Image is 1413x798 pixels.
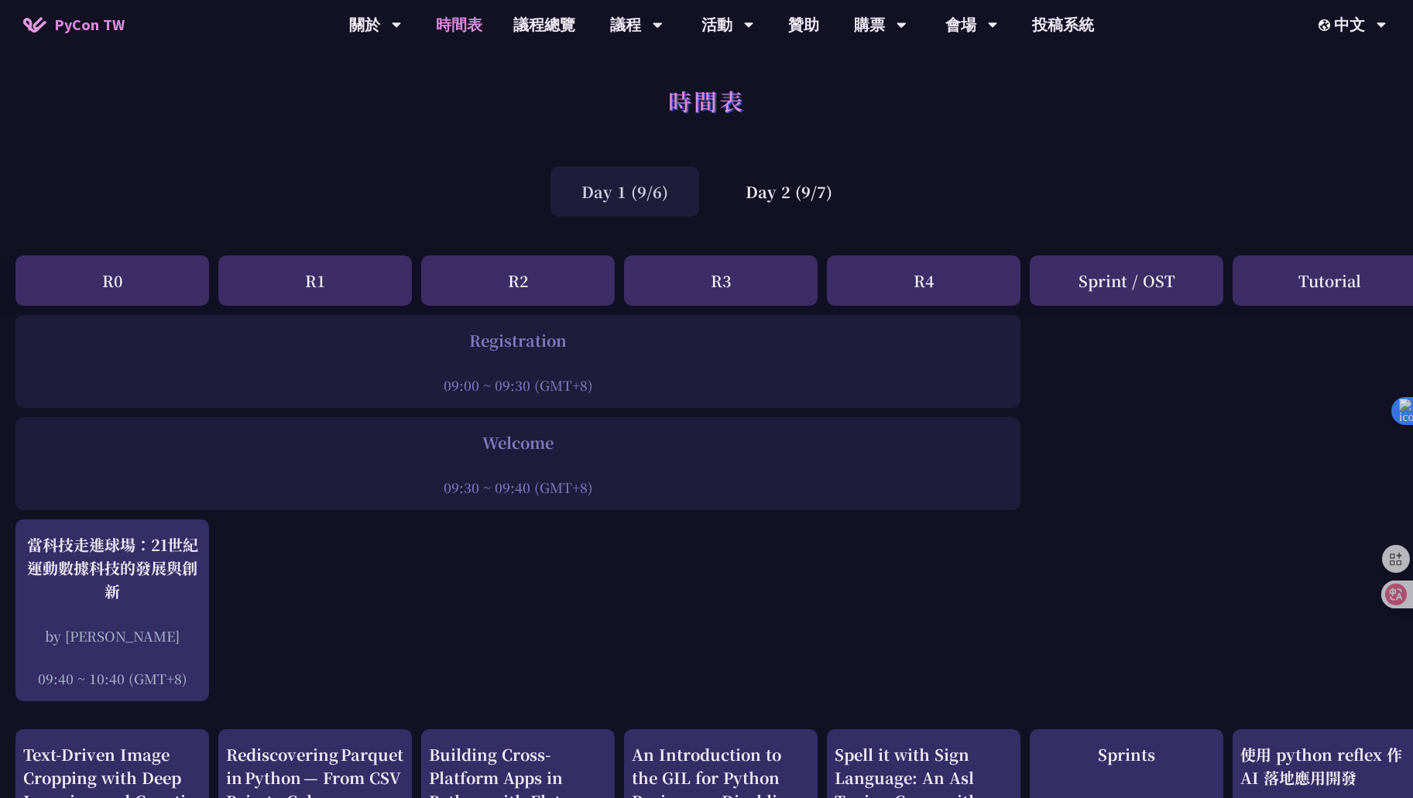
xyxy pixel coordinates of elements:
[218,255,412,306] div: R1
[715,166,863,217] div: Day 2 (9/7)
[668,77,745,124] h1: 時間表
[23,478,1013,497] div: 09:30 ~ 09:40 (GMT+8)
[23,329,1013,352] div: Registration
[23,431,1013,454] div: Welcome
[1037,743,1216,766] div: Sprints
[8,5,140,44] a: PyCon TW
[23,533,201,688] a: 當科技走進球場：21世紀運動數據科技的發展與創新 by [PERSON_NAME] 09:40 ~ 10:40 (GMT+8)
[54,13,125,36] span: PyCon TW
[421,255,615,306] div: R2
[1319,19,1334,31] img: Locale Icon
[23,533,201,603] div: 當科技走進球場：21世紀運動數據科技的發展與創新
[1030,255,1223,306] div: Sprint / OST
[23,669,201,688] div: 09:40 ~ 10:40 (GMT+8)
[23,626,201,646] div: by [PERSON_NAME]
[15,255,209,306] div: R0
[23,17,46,33] img: Home icon of PyCon TW 2025
[23,375,1013,395] div: 09:00 ~ 09:30 (GMT+8)
[550,166,699,217] div: Day 1 (9/6)
[624,255,818,306] div: R3
[827,255,1020,306] div: R4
